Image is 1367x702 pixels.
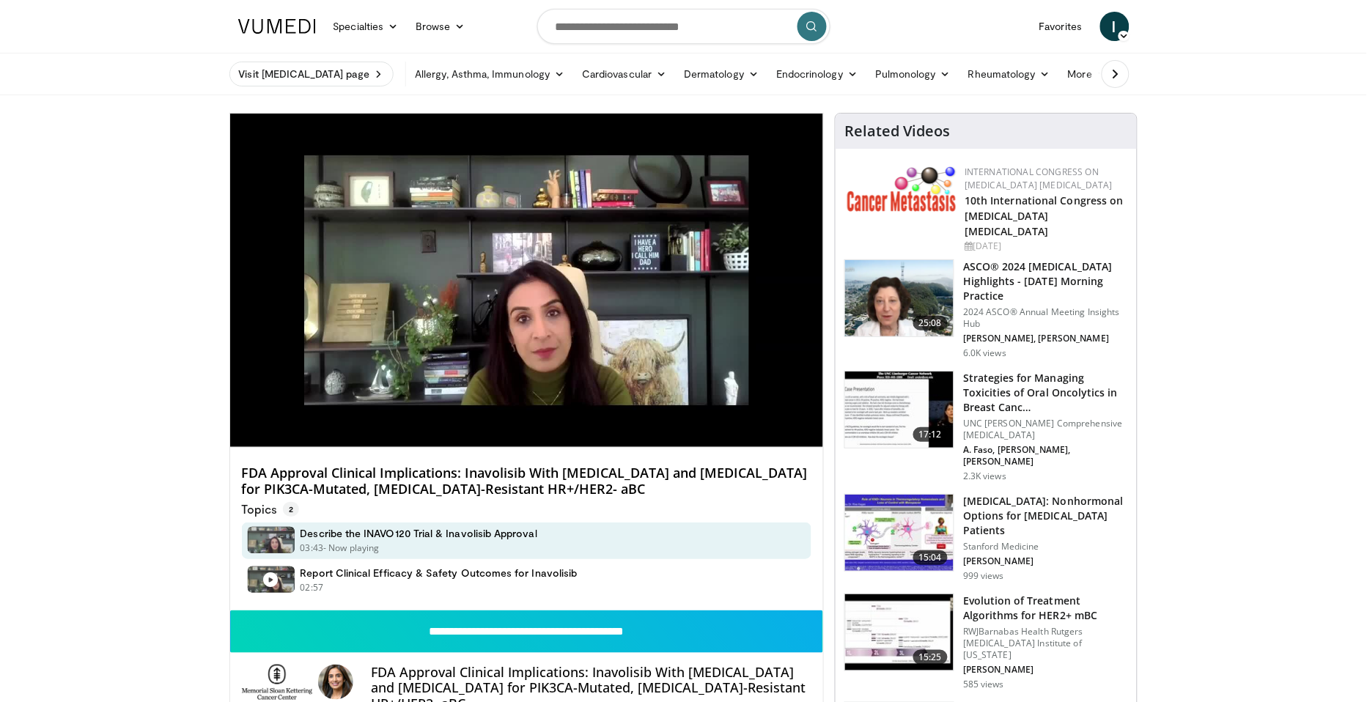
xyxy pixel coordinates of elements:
[963,444,1128,468] p: A. Faso, [PERSON_NAME], [PERSON_NAME]
[406,59,573,89] a: Allergy, Asthma, Immunology
[844,594,1128,690] a: 15:25 Evolution of Treatment Algorithms for HER2+ mBC RWJBarnabas Health Rutgers [MEDICAL_DATA] I...
[963,555,1128,567] p: [PERSON_NAME]
[283,502,299,517] span: 2
[847,166,957,212] img: 6ff8bc22-9509-4454-a4f8-ac79dd3b8976.png.150x105_q85_autocrop_double_scale_upscale_version-0.2.png
[963,259,1128,303] h3: ASCO® 2024 [MEDICAL_DATA] Highlights - [DATE] Morning Practice
[963,371,1128,415] h3: Strategies for Managing Toxicities of Oral Oncolytics in Breast Canc…
[573,59,675,89] a: Cardiovascular
[242,465,812,497] h4: FDA Approval Clinical Implications: Inavolisib With [MEDICAL_DATA] and [MEDICAL_DATA] for PIK3CA-...
[963,470,1006,482] p: 2.3K views
[845,372,954,448] img: 7eb00e7f-02a9-4560-a2bb-2d16661475ed.150x105_q85_crop-smart_upscale.jpg
[844,259,1128,359] a: 25:08 ASCO® 2024 [MEDICAL_DATA] Highlights - [DATE] Morning Practice 2024 ASCO® Annual Meeting In...
[242,502,299,517] p: Topics
[866,59,959,89] a: Pulmonology
[963,306,1128,330] p: 2024 ASCO® Annual Meeting Insights Hub
[301,527,537,540] h4: Describe the INAVO120 Trial & Inavolisib Approval
[845,594,954,670] img: 84cf5a7c-2f1a-45eb-a956-2383fb09d185.150x105_q85_crop-smart_upscale.jpg
[238,19,316,34] img: VuMedi Logo
[963,347,1006,359] p: 6.0K views
[965,240,1125,253] div: [DATE]
[963,594,1128,623] h3: Evolution of Treatment Algorithms for HER2+ mBC
[844,494,1128,582] a: 15:04 [MEDICAL_DATA]: Nonhormonal Options for [MEDICAL_DATA] Patients Stanford Medicine [PERSON_N...
[913,427,948,442] span: 17:12
[229,62,394,86] a: Visit [MEDICAL_DATA] page
[301,566,578,580] h4: Report Clinical Efficacy & Safety Outcomes for Inavolisib
[675,59,767,89] a: Dermatology
[301,542,324,555] p: 03:43
[767,59,866,89] a: Endocrinology
[963,570,1004,582] p: 999 views
[963,494,1128,538] h3: [MEDICAL_DATA]: Nonhormonal Options for [MEDICAL_DATA] Patients
[407,12,474,41] a: Browse
[965,193,1124,238] a: 10th International Congress on [MEDICAL_DATA] [MEDICAL_DATA]
[242,665,313,700] img: Memorial Sloan Kettering Cancer Center
[963,626,1128,661] p: RWJBarnabas Health Rutgers [MEDICAL_DATA] Institute of [US_STATE]
[301,581,324,594] p: 02:57
[1100,12,1130,41] a: I
[1059,59,1116,89] a: More
[959,59,1059,89] a: Rheumatology
[913,316,948,330] span: 25:08
[845,260,954,336] img: 37b84944-f7ba-4b64-8bc9-1ee66f3848a7.png.150x105_q85_crop-smart_upscale.png
[230,114,824,448] video-js: Video Player
[963,541,1128,553] p: Stanford Medicine
[844,122,950,140] h4: Related Videos
[913,650,948,665] span: 15:25
[537,9,830,44] input: Search topics, interventions
[963,418,1128,441] p: UNC [PERSON_NAME] Comprehensive [MEDICAL_DATA]
[1031,12,1091,41] a: Favorites
[963,664,1128,676] p: [PERSON_NAME]
[845,495,954,571] img: 17c7b23e-a2ae-4ec4-982d-90d85294c799.150x105_q85_crop-smart_upscale.jpg
[963,679,1004,690] p: 585 views
[965,166,1113,191] a: International Congress on [MEDICAL_DATA] [MEDICAL_DATA]
[318,665,353,700] img: Avatar
[325,12,408,41] a: Specialties
[913,550,948,565] span: 15:04
[963,333,1128,344] p: [PERSON_NAME], [PERSON_NAME]
[844,371,1128,482] a: 17:12 Strategies for Managing Toxicities of Oral Oncolytics in Breast Canc… UNC [PERSON_NAME] Com...
[323,542,380,555] p: - Now playing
